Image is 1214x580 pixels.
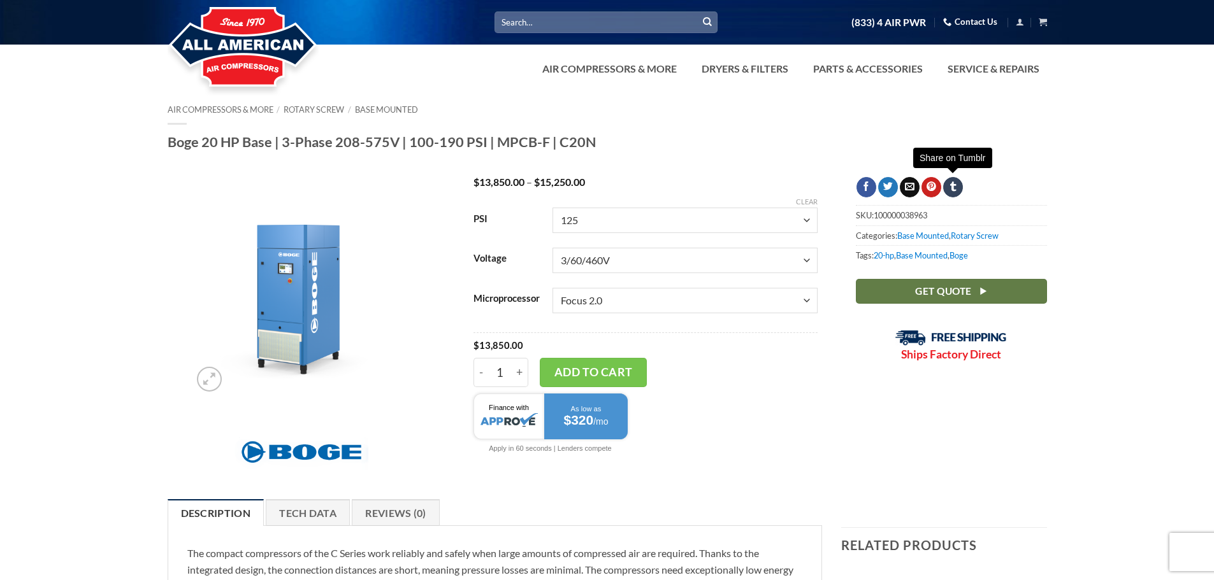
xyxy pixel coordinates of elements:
[796,197,818,206] a: Clear options
[473,339,479,351] span: $
[896,250,948,260] a: Base Mounted
[168,105,1047,115] nav: Breadcrumb
[895,330,1007,346] img: Free Shipping
[856,225,1047,245] span: Categories: ,
[473,339,523,351] bdi: 13,850.00
[284,104,344,115] a: Rotary Screw
[856,177,876,197] a: Share on Facebook
[535,56,684,81] a: Air Compressors & More
[473,358,489,387] input: Reduce quantity of Boge 20 HP Base | 3-Phase 208-575V | 100-190 PSI | MPCB-F | C20N
[473,176,479,188] span: $
[950,250,968,260] a: Boge
[856,245,1047,265] span: Tags: , ,
[940,56,1047,81] a: Service & Repairs
[352,499,440,526] a: Reviews (0)
[473,253,540,264] label: Voltage
[856,205,1047,225] span: SKU:
[1039,14,1047,30] a: View cart
[495,11,718,32] input: Search…
[534,176,585,188] bdi: 15,250.00
[851,11,926,34] a: (833) 4 AIR PWR
[489,358,512,387] input: Product quantity
[806,56,930,81] a: Parts & Accessories
[943,12,997,32] a: Contact Us
[473,176,524,188] bdi: 13,850.00
[168,133,1047,151] h1: Boge 20 HP Base | 3-Phase 208-575V | 100-190 PSI | MPCB-F | C20N
[473,294,540,304] label: Microprocessor
[197,367,222,392] a: Zoom
[915,283,971,299] span: Get Quote
[921,177,941,197] a: Pin on Pinterest
[841,528,1047,562] h3: Related products
[900,177,920,197] a: Email to a Friend
[694,56,796,81] a: Dryers & Filters
[943,177,963,197] a: Share on Tumblr
[235,434,368,470] img: Boge
[540,358,647,387] button: Add to cart
[698,13,717,32] button: Submit
[856,279,1047,304] a: Get Quote
[191,177,412,398] img: Boge 20 HP Base | 3-Phase 208-575V | 100-190 PSI | MPCB-F | C20N 1
[951,230,999,241] a: Rotary Screw
[348,104,351,115] span: /
[355,104,418,115] a: Base Mounted
[901,348,1001,361] strong: Ships Factory Direct
[512,358,528,387] input: Increase quantity of Boge 20 HP Base | 3-Phase 208-575V | 100-190 PSI | MPCB-F | C20N
[473,214,540,224] label: PSI
[1016,14,1024,30] a: Login
[874,250,894,260] a: 20-hp
[277,104,280,115] span: /
[266,499,350,526] a: Tech Data
[874,210,927,220] span: 100000038963
[897,230,949,241] a: Base Mounted
[878,177,898,197] a: Share on Twitter
[168,104,273,115] a: Air Compressors & More
[168,499,264,526] a: Description
[534,176,540,188] span: $
[526,176,532,188] span: –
